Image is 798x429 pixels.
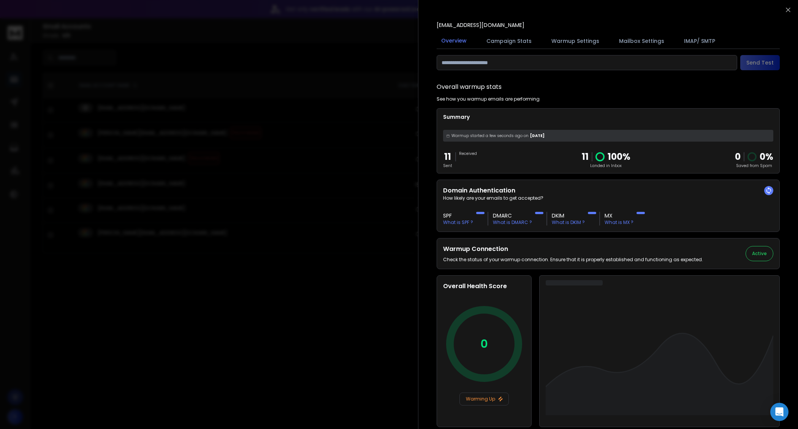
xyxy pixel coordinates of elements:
strong: 0 [735,150,741,163]
h3: MX [605,212,633,219]
button: Campaign Stats [482,33,536,49]
p: [EMAIL_ADDRESS][DOMAIN_NAME] [437,21,524,29]
button: IMAP/ SMTP [679,33,720,49]
p: Received [459,151,477,156]
p: 100 % [608,151,630,163]
p: See how you warmup emails are performing [437,96,540,102]
p: 0 % [760,151,773,163]
button: Warmup Settings [547,33,604,49]
p: Sent [443,163,452,169]
div: [DATE] [443,130,773,142]
h3: SPF [443,212,473,219]
p: Saved from Spam [735,163,773,169]
p: 0 [480,337,488,351]
p: 11 [582,151,589,163]
h1: Overall warmup stats [437,82,502,91]
p: 11 [443,151,452,163]
h2: Overall Health Score [443,282,525,291]
h3: DMARC [493,212,532,219]
p: Warming Up [463,396,505,402]
p: What is DKIM ? [552,219,585,226]
button: Overview [437,32,471,50]
span: Warmup started a few seconds ago on [451,133,529,139]
p: Landed in Inbox [582,163,630,169]
h3: DKIM [552,212,585,219]
p: Summary [443,113,773,121]
button: Mailbox Settings [614,33,669,49]
p: What is MX ? [605,219,633,226]
h2: Warmup Connection [443,244,703,254]
p: Check the status of your warmup connection. Ensure that it is properly established and functionin... [443,257,703,263]
p: What is DMARC ? [493,219,532,226]
p: What is SPF ? [443,219,473,226]
div: Open Intercom Messenger [770,403,788,421]
h2: Domain Authentication [443,186,773,195]
p: How likely are your emails to get accepted? [443,195,773,201]
button: Active [746,246,773,261]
